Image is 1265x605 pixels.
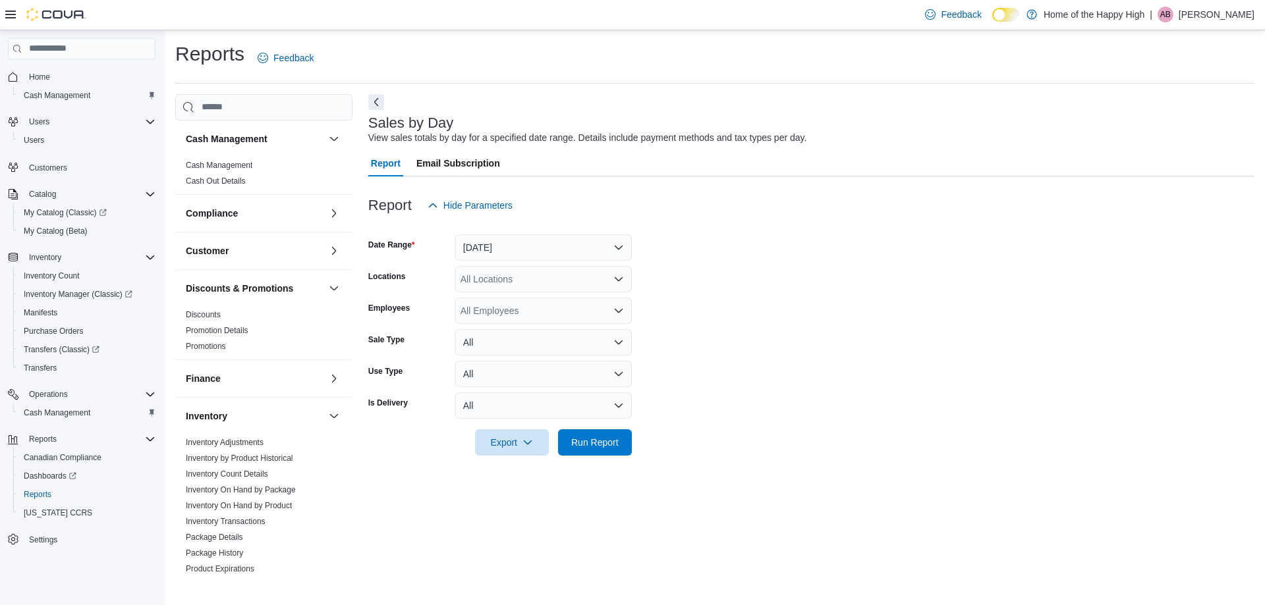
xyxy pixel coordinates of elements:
[24,160,72,176] a: Customers
[24,159,155,175] span: Customers
[326,371,342,386] button: Finance
[13,285,161,303] a: Inventory Manager (Classic)
[3,157,161,176] button: Customers
[368,115,454,131] h3: Sales by Day
[186,517,266,526] a: Inventory Transactions
[24,363,57,373] span: Transfers
[24,489,51,500] span: Reports
[18,223,155,239] span: My Catalog (Beta)
[455,234,632,261] button: [DATE]
[1179,7,1254,22] p: [PERSON_NAME]
[18,450,107,465] a: Canadian Compliance
[29,117,49,127] span: Users
[18,286,155,302] span: Inventory Manager (Classic)
[18,468,155,484] span: Dashboards
[18,323,89,339] a: Purchase Orders
[13,404,161,422] button: Cash Management
[24,386,155,402] span: Operations
[24,508,92,518] span: [US_STATE] CCRS
[186,372,221,385] h3: Finance
[18,487,155,502] span: Reports
[186,500,292,511] span: Inventory On Hand by Product
[13,359,161,377] button: Transfers
[18,88,155,103] span: Cash Management
[186,485,296,494] a: Inventory On Hand by Package
[186,564,254,574] span: Product Expirations
[368,303,410,313] label: Employees
[13,504,161,522] button: [US_STATE] CCRS
[24,90,90,101] span: Cash Management
[13,485,161,504] button: Reports
[186,533,243,542] a: Package Details
[475,429,549,456] button: Export
[186,437,264,448] span: Inventory Adjustments
[186,372,323,385] button: Finance
[18,342,155,357] span: Transfers (Classic)
[186,132,323,145] button: Cash Management
[24,68,155,85] span: Home
[18,205,112,221] a: My Catalog (Classic)
[368,197,412,213] h3: Report
[24,114,55,130] button: Users
[1044,7,1144,22] p: Home of the Happy High
[613,305,624,316] button: Open list of options
[18,505,155,521] span: Washington CCRS
[326,205,342,221] button: Compliance
[18,405,155,421] span: Cash Management
[368,94,384,110] button: Next
[186,244,323,257] button: Customer
[1150,7,1152,22] p: |
[1158,7,1173,22] div: Ashley Boychuk
[13,303,161,322] button: Manifests
[3,185,161,203] button: Catalog
[13,203,161,222] a: My Catalog (Classic)
[18,450,155,465] span: Canadian Compliance
[186,501,292,510] a: Inventory On Hand by Product
[8,62,155,583] nav: Complex example
[24,114,155,130] span: Users
[3,67,161,86] button: Home
[326,280,342,296] button: Discounts & Promotions
[368,334,405,345] label: Sale Type
[186,454,293,463] a: Inventory by Product Historical
[1160,7,1171,22] span: AB
[443,199,513,212] span: Hide Parameters
[24,386,73,402] button: Operations
[186,516,266,527] span: Inventory Transactions
[13,86,161,105] button: Cash Management
[18,132,49,148] a: Users
[175,41,244,67] h1: Reports
[24,532,63,548] a: Settings
[24,289,132,300] span: Inventory Manager (Classic)
[175,157,352,194] div: Cash Management
[29,252,61,263] span: Inventory
[455,329,632,355] button: All
[26,8,86,21] img: Cova
[18,88,96,103] a: Cash Management
[29,535,57,545] span: Settings
[18,505,98,521] a: [US_STATE] CCRS
[186,469,268,479] a: Inventory Count Details
[24,431,155,447] span: Reports
[613,274,624,284] button: Open list of options
[186,564,254,573] a: Product Expirations
[13,467,161,485] a: Dashboards
[186,326,248,335] a: Promotion Details
[24,431,62,447] button: Reports
[422,192,518,219] button: Hide Parameters
[571,436,619,449] span: Run Report
[13,448,161,467] button: Canadian Compliance
[18,342,105,357] a: Transfers (Classic)
[175,307,352,359] div: Discounts & Promotions
[13,131,161,149] button: Users
[186,244,229,257] h3: Customer
[252,45,319,71] a: Feedback
[18,268,155,284] span: Inventory Count
[368,240,415,250] label: Date Range
[186,325,248,336] span: Promotion Details
[29,163,67,173] span: Customers
[186,282,293,295] h3: Discounts & Promotions
[24,326,84,336] span: Purchase Orders
[18,305,63,321] a: Manifests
